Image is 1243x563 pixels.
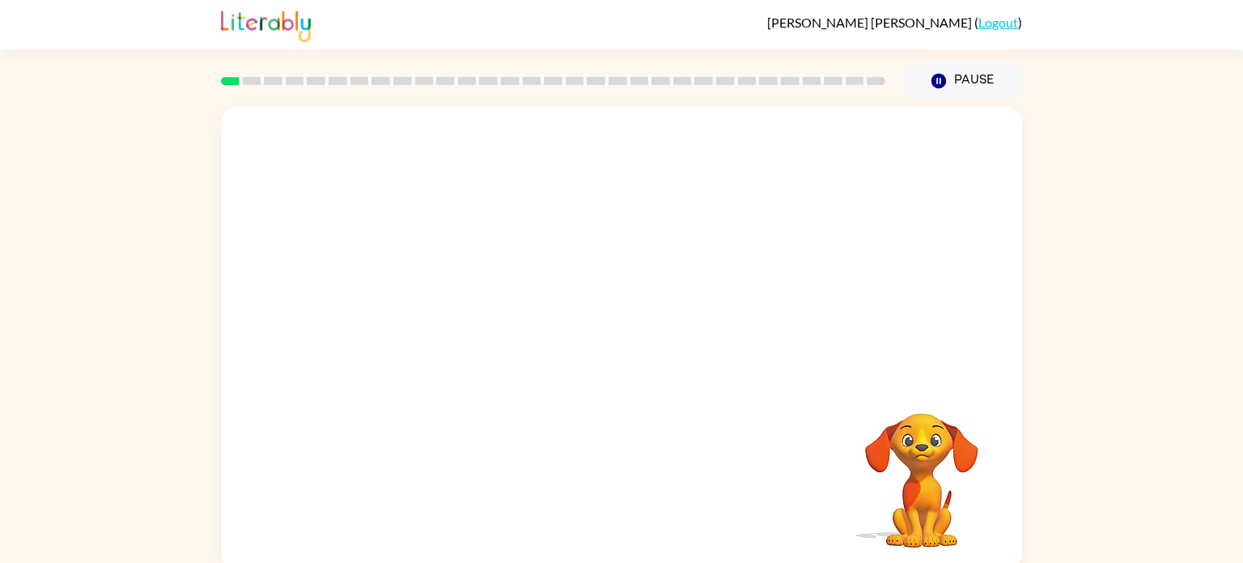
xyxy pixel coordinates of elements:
[767,15,974,30] span: [PERSON_NAME] [PERSON_NAME]
[978,15,1018,30] a: Logout
[905,62,1022,100] button: Pause
[841,388,1003,550] video: Your browser must support playing .mp4 files to use Literably. Please try using another browser.
[767,15,1022,30] div: ( )
[221,6,311,42] img: Literably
